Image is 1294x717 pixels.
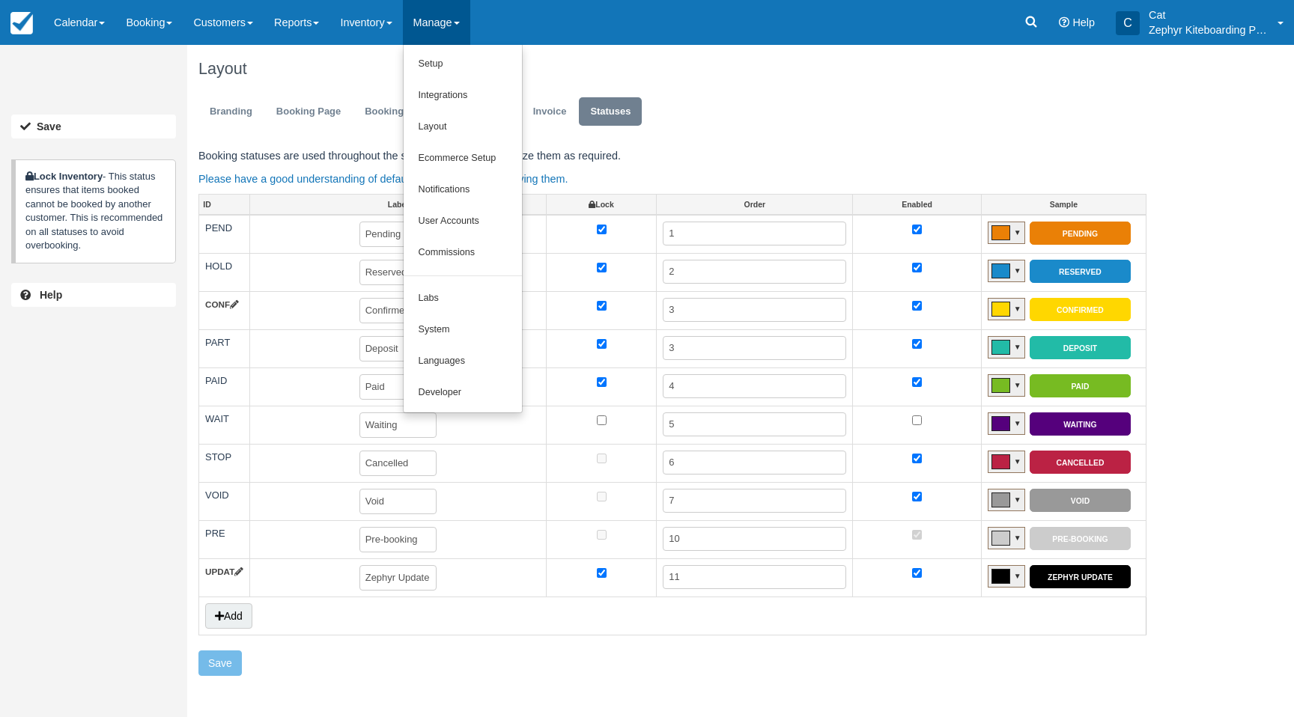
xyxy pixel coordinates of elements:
b: Save [37,120,61,132]
div: Pending [1030,222,1131,245]
a: Booking Form [353,97,442,126]
a: Developer [404,377,522,409]
td: WAIT [199,406,250,444]
p: Cat [1149,7,1269,22]
a: Order [657,195,852,213]
td: PART [199,329,250,367]
span: Help [1072,16,1095,28]
div: ▼ [1014,302,1021,314]
td: PRE [199,520,250,558]
a: User Accounts [404,206,522,237]
a: Invoice [522,97,578,126]
a: Ecommerce Setup [404,143,522,174]
a: Languages [404,346,522,377]
p: Booking statuses are used throughout the system. You may customize them as required. [198,137,1146,164]
a: Help [11,283,176,307]
td: PEND [199,215,250,254]
div: Zephyr Update [1030,565,1131,588]
a: Notifications [404,174,522,206]
button: Save [11,115,176,138]
a: Lock [547,195,656,213]
td: VOID [199,482,250,520]
div: Waiting [1030,412,1131,436]
p: Zephyr Kiteboarding Pty Ltd [1149,22,1269,37]
div: ▼ [1014,340,1021,352]
a: Sample [982,195,1146,213]
a: Booking Page [265,97,352,126]
a: Layout [404,112,522,143]
a: Enabled [853,195,980,213]
button: Save [198,650,242,676]
a: Setup [404,49,522,80]
a: ID [199,195,249,213]
div: ▼ [1014,492,1021,504]
a: Integrations [404,80,522,112]
td: PAID [199,367,250,406]
a: Commissions [404,237,522,269]
i: Help [1059,17,1069,28]
a: Labs [404,283,522,314]
a: Label [250,195,546,213]
td: STOP [199,444,250,482]
ul: Manage [403,45,523,413]
td: HOLD [199,253,250,291]
div: ▼ [1014,378,1021,390]
div: Paid [1030,374,1131,397]
p: - This status ensures that items booked cannot be booked by another customer. This is recommended... [11,159,176,263]
a: System [404,314,522,346]
div: Void [1030,489,1131,512]
div: ▼ [1014,225,1021,237]
div: Reserved [1030,260,1131,283]
a: Please have a good understanding of default statuses before modifying them. [198,173,568,185]
div: Confirmed [1030,298,1131,321]
div: ▼ [1014,416,1021,428]
button: Add [205,603,252,629]
a: Statuses [579,97,642,126]
img: checkfront-main-nav-mini-logo.png [10,12,33,34]
div: C [1116,11,1140,35]
div: Deposit [1030,336,1131,359]
h1: Layout [198,60,1146,78]
a: CONF [205,299,239,309]
div: Cancelled [1030,451,1131,474]
strong: Lock Inventory [25,171,103,182]
div: ▼ [1014,263,1021,275]
div: ▼ [1014,531,1021,543]
a: UPDAT [205,567,243,576]
div: Pre-booking [1030,527,1131,550]
div: ▼ [1014,454,1021,466]
div: ▼ [1014,569,1021,581]
b: Help [40,289,62,301]
a: Branding [198,97,264,126]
